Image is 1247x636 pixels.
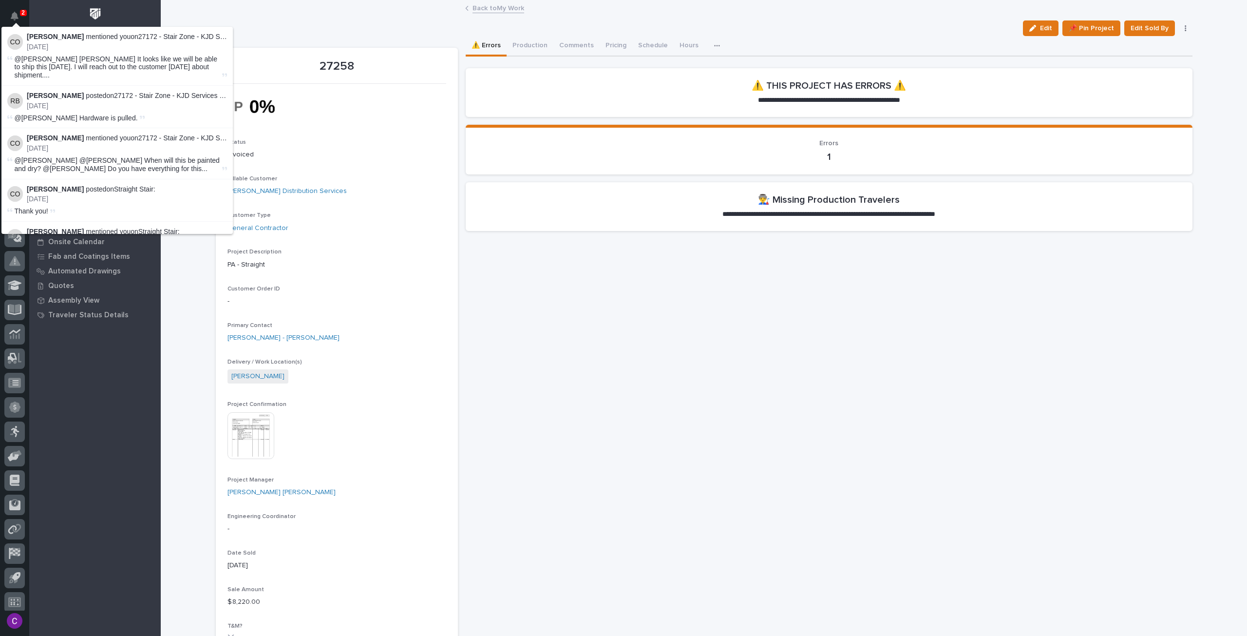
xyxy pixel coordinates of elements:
p: Quotes [48,282,74,290]
p: $ 8,220.00 [227,597,446,607]
span: Project Confirmation [227,402,286,407]
a: Straight Stair [138,228,178,235]
p: Automated Drawings [48,267,121,276]
span: @[PERSON_NAME] @[PERSON_NAME] When will this be painted and dry? @[PERSON_NAME] Do you have every... [15,156,220,173]
div: Notifications2 [12,12,25,27]
span: Engineering Coordinator [227,514,296,520]
p: mentioned you on : [27,33,227,41]
p: Assembly View [48,296,99,305]
img: Caleb Oetjen [7,135,23,151]
span: Edit Sold By [1131,22,1169,34]
a: [PERSON_NAME] [PERSON_NAME] [227,487,336,498]
p: [DATE] [227,560,446,571]
p: posted on : [27,92,227,100]
img: Caleb Oetjen [7,186,23,202]
span: Project Manager [227,477,274,483]
span: Project Description [227,249,282,255]
button: ⚠️ Errors [466,36,507,57]
button: 📌 Pin Project [1062,20,1120,36]
h2: 👨‍🏭 Missing Production Travelers [758,194,900,206]
button: Production [507,36,553,57]
p: [DATE] [27,102,227,110]
button: Pricing [600,36,632,57]
p: [DATE] [27,43,227,51]
a: Back toMy Work [472,2,524,13]
img: Caleb Oetjen [7,229,23,245]
p: 27258 [227,59,446,74]
img: Reinhart G Burkholder [7,93,23,109]
span: Date Sold [227,550,256,556]
button: users-avatar [4,611,25,631]
span: Edit [1040,24,1052,33]
p: [DATE] [27,195,227,203]
img: Workspace Logo [86,5,104,23]
button: Comments [553,36,600,57]
button: Edit [1023,20,1058,36]
p: Fab and Coatings Items [48,252,130,261]
span: Customer Type [227,212,271,218]
span: Thank you! [15,207,48,215]
span: @[PERSON_NAME] Hardware is pulled. [15,114,138,122]
p: Traveler Status Details [48,311,129,320]
span: Customer Order ID [227,286,280,292]
span: Billable Customer [227,176,277,182]
p: 1 [477,151,1181,163]
span: Delivery / Work Location(s) [227,359,302,365]
span: Sale Amount [227,587,264,593]
p: mentioned you on : [27,228,227,236]
p: - [227,524,446,534]
strong: [PERSON_NAME] [27,134,84,142]
strong: [PERSON_NAME] [27,33,84,40]
a: Onsite Calendar [29,234,161,249]
span: T&M? [227,623,243,629]
p: Invoiced [227,150,446,160]
strong: [PERSON_NAME] [27,228,84,235]
span: Primary Contact [227,323,272,328]
a: Fab and Coatings Items [29,249,161,264]
a: Straight Stair [114,185,153,193]
a: General Contractor [227,223,288,233]
a: 27172 - Stair Zone - KJD Services - [GEOGRAPHIC_DATA] - Oversized Straight Stair [138,33,397,40]
span: 📌 Pin Project [1069,22,1114,34]
img: Caleb Oetjen [7,34,23,50]
p: - [227,296,446,307]
strong: [PERSON_NAME] [27,92,84,99]
span: @[PERSON_NAME] [PERSON_NAME] It looks like we will be able to ship this [DATE]. I will reach out ... [15,55,220,79]
button: Hours [674,36,704,57]
a: [PERSON_NAME] [231,371,284,382]
button: Schedule [632,36,674,57]
img: kIHagmatDRXAYlSfLr1F3M8CgvTV7dzVofqkwXg795I [227,90,301,123]
a: [PERSON_NAME] Distribution Services [227,186,347,196]
p: mentioned you on : [27,134,227,142]
a: [PERSON_NAME] - [PERSON_NAME] [227,333,340,343]
p: PA - Straight [227,260,446,270]
p: posted on : [27,185,227,193]
p: [DATE] [27,144,227,153]
button: Notifications [4,6,25,26]
button: Edit Sold By [1124,20,1175,36]
a: Automated Drawings [29,264,161,278]
strong: [PERSON_NAME] [27,185,84,193]
a: Assembly View [29,293,161,308]
a: Quotes [29,278,161,293]
span: Status [227,139,246,145]
h2: ⚠️ THIS PROJECT HAS ERRORS ⚠️ [752,80,906,92]
a: 27172 - Stair Zone - KJD Services - [GEOGRAPHIC_DATA] - Oversized Straight Stair [114,92,373,99]
a: Traveler Status Details [29,308,161,322]
p: Onsite Calendar [48,238,105,247]
p: 2 [21,9,25,16]
a: 27172 - Stair Zone - KJD Services - [GEOGRAPHIC_DATA] - Oversized Straight Stair [138,134,397,142]
span: Errors [819,140,838,147]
